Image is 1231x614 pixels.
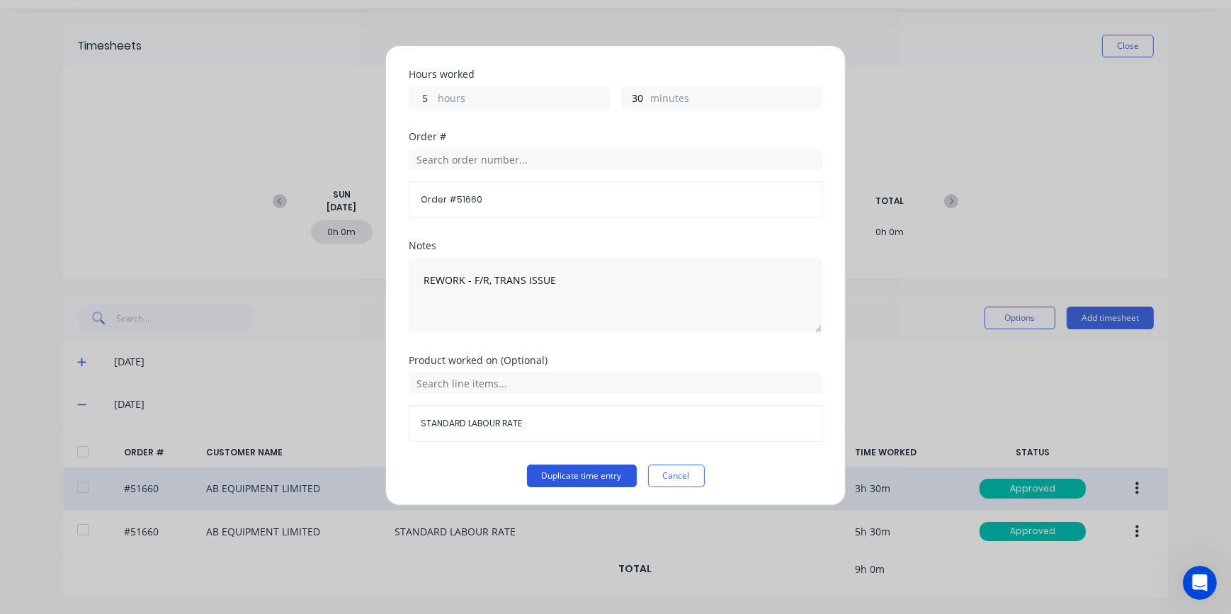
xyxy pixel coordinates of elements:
[527,465,637,487] button: Duplicate time entry
[421,193,810,206] span: Order # 51660
[409,356,822,365] div: Product worked on (Optional)
[409,258,822,333] textarea: REWORK - F/R, TRANS ISSUE
[421,417,810,430] span: STANDARD LABOUR RATE
[409,87,434,108] input: 0
[409,69,822,79] div: Hours worked
[622,87,647,108] input: 0
[409,373,822,394] input: Search line items...
[409,149,822,170] input: Search order number...
[409,241,822,251] div: Notes
[650,91,822,108] label: minutes
[438,91,609,108] label: hours
[648,465,705,487] button: Cancel
[1183,566,1217,600] iframe: Intercom live chat
[409,132,822,142] div: Order #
